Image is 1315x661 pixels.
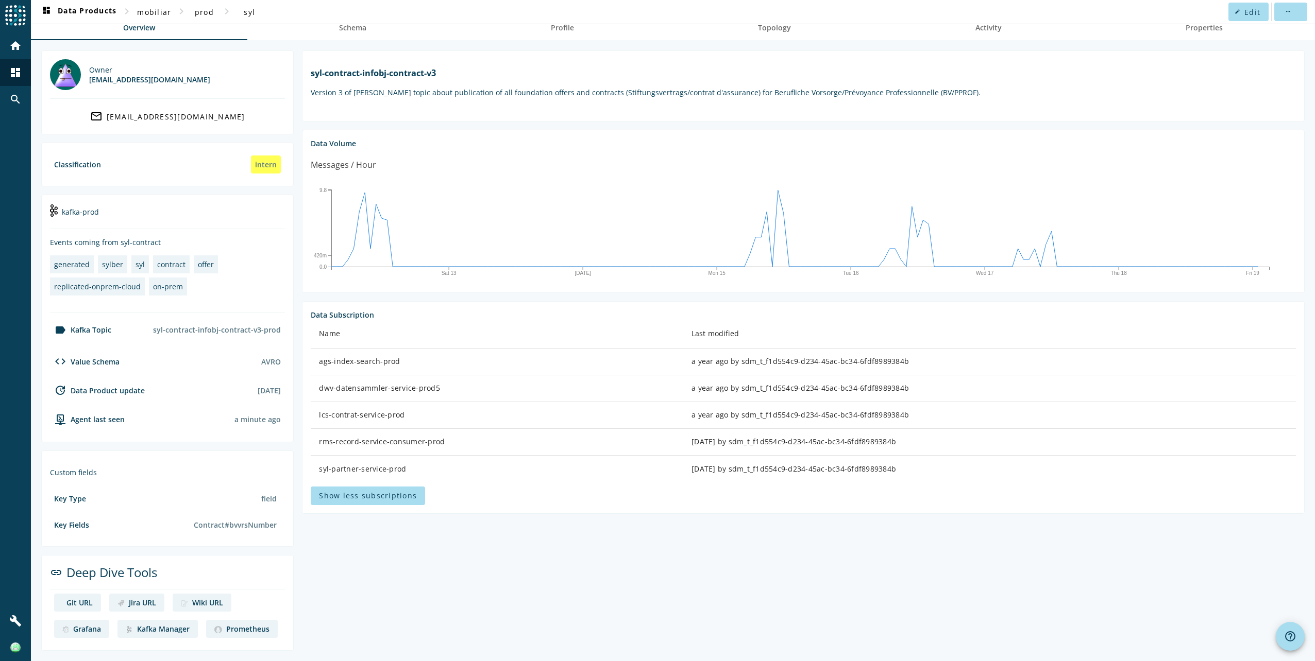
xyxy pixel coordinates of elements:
[319,264,327,269] text: 0.0
[50,59,81,90] img: mbx_301675@mobi.ch
[683,402,1296,429] td: a year ago by sdm_t_f1d554c9-d234-45ac-bc34-6fdf8989384b
[137,624,190,634] div: Kafka Manager
[226,624,269,634] div: Prometheus
[54,324,66,336] mat-icon: label
[66,598,93,607] div: Git URL
[683,456,1296,482] td: [DATE] by sdm_t_f1d554c9-d234-45ac-bc34-6fdf8989384b
[117,620,198,638] a: deep dive imageKafka Manager
[50,467,285,477] div: Custom fields
[54,355,66,368] mat-icon: code
[976,270,994,276] text: Wed 17
[9,93,22,106] mat-icon: search
[40,6,53,18] mat-icon: dashboard
[214,626,222,633] img: deep dive image
[54,620,109,638] a: deep dive imageGrafana
[1285,9,1290,14] mat-icon: more_horiz
[683,349,1296,375] td: a year ago by sdm_t_f1d554c9-d234-45ac-bc34-6fdf8989384b
[90,110,103,123] mat-icon: mail_outline
[40,6,116,18] span: Data Products
[442,270,457,276] text: Sat 13
[121,5,133,18] mat-icon: chevron_right
[683,320,1296,349] th: Last modified
[319,437,675,447] div: rms-record-service-consumer-prod
[311,486,425,505] button: Show less subscriptions
[50,355,120,368] div: Value Schema
[126,626,133,633] img: deep dive image
[50,413,125,425] div: agent-env-prod
[181,600,188,607] img: deep dive image
[36,3,121,21] button: Data Products
[1284,630,1296,642] mat-icon: help_outline
[9,40,22,52] mat-icon: home
[54,160,101,169] div: Classification
[149,321,285,339] div: syl-contract-infobj-contract-v3-prod
[575,270,592,276] text: [DATE]
[206,620,277,638] a: deep dive imagePrometheus
[683,429,1296,456] td: [DATE] by sdm_t_f1d554c9-d234-45ac-bc34-6fdf8989384b
[107,112,245,121] div: [EMAIL_ADDRESS][DOMAIN_NAME]
[109,594,164,612] a: deep dive imageJira URL
[1235,9,1240,14] mat-icon: edit
[319,464,675,474] div: syl-partner-service-prod
[1111,270,1127,276] text: Thu 18
[136,259,145,269] div: syl
[50,384,145,396] div: Data Product update
[54,259,90,269] div: generated
[195,7,214,17] span: prod
[233,3,266,21] button: syl
[319,410,675,420] div: lcs-contrat-service-prod
[89,75,210,84] div: [EMAIL_ADDRESS][DOMAIN_NAME]
[551,24,574,31] span: Profile
[261,357,281,367] div: AVRO
[758,24,791,31] span: Topology
[311,138,1296,148] div: Data Volume
[62,626,69,633] img: deep dive image
[975,24,1002,31] span: Activity
[50,237,285,247] div: Events coming from syl-contract
[50,566,62,579] mat-icon: link
[1228,3,1269,21] button: Edit
[319,491,417,500] span: Show less subscriptions
[251,155,281,173] div: intern
[244,7,255,17] span: syl
[221,5,233,18] mat-icon: chevron_right
[137,7,171,17] span: mobiliar
[319,187,327,193] text: 9.8
[843,270,859,276] text: Tue 16
[192,598,223,607] div: Wiki URL
[311,310,1296,320] div: Data Subscription
[129,598,156,607] div: Jira URL
[314,253,327,258] text: 420m
[709,270,726,276] text: Mon 15
[1186,24,1223,31] span: Properties
[102,259,123,269] div: sylber
[311,88,1296,97] p: Version 3 of [PERSON_NAME] topic about publication of all foundation offers and contracts (Stiftu...
[258,386,281,395] div: [DATE]
[73,624,101,634] div: Grafana
[10,642,21,653] img: 3a48fcac8981e98abad0d19906949f8f
[311,320,683,349] th: Name
[54,520,89,530] div: Key Fields
[188,3,221,21] button: prod
[133,3,175,21] button: mobiliar
[311,159,376,171] div: Messages / Hour
[89,65,210,75] div: Owner
[153,282,183,291] div: on-prem
[157,259,186,269] div: contract
[339,24,366,31] span: Schema
[54,594,101,612] a: deep dive imageGit URL
[9,66,22,79] mat-icon: dashboard
[54,282,141,291] div: replicated-onprem-cloud
[5,5,26,26] img: spoud-logo.svg
[175,5,188,18] mat-icon: chevron_right
[319,356,675,367] div: ags-index-search-prod
[1244,7,1260,17] span: Edit
[50,203,285,229] div: kafka-prod
[1246,270,1260,276] text: Fri 19
[50,564,285,589] div: Deep Dive Tools
[54,384,66,396] mat-icon: update
[50,324,111,336] div: Kafka Topic
[123,24,155,31] span: Overview
[198,259,214,269] div: offer
[319,383,675,393] div: dwv-datensammler-service-prod5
